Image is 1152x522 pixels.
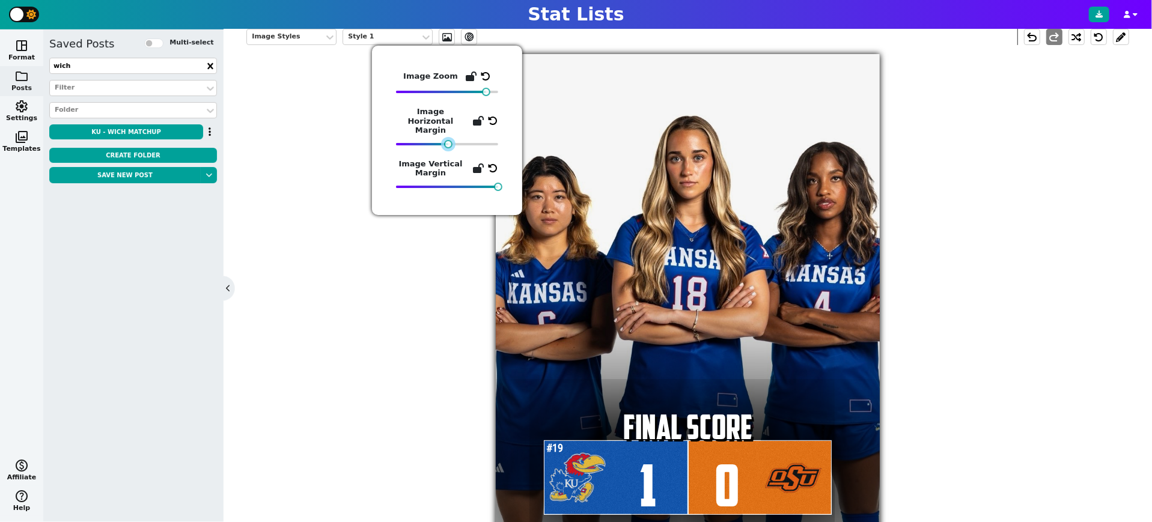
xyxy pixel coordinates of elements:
[1046,29,1062,45] button: redo
[14,130,29,144] span: photo_library
[49,124,203,139] button: KU - WICH Matchup
[1047,30,1061,44] span: redo
[1024,29,1040,45] button: undo
[14,489,29,503] span: help
[396,107,465,135] h5: Image Horizontal Margin
[14,38,29,53] span: space_dashboard
[618,405,757,449] span: FINAL SCORE
[14,69,29,83] span: folder
[49,58,217,74] input: Search
[544,440,565,456] div: #19
[348,32,415,42] div: Style 1
[49,148,217,163] button: Create Folder
[14,99,29,114] span: settings
[396,159,465,178] h5: Image Vertical Margin
[715,451,740,520] span: 0
[640,451,657,520] span: 1
[169,38,213,48] label: Multi-select
[49,167,201,183] button: Save new post
[403,71,458,81] h5: Image Zoom
[1025,30,1039,44] span: undo
[528,4,624,25] h1: Stat Lists
[252,32,319,42] div: Image Styles
[49,37,114,50] h5: Saved Posts
[14,458,29,473] span: monetization_on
